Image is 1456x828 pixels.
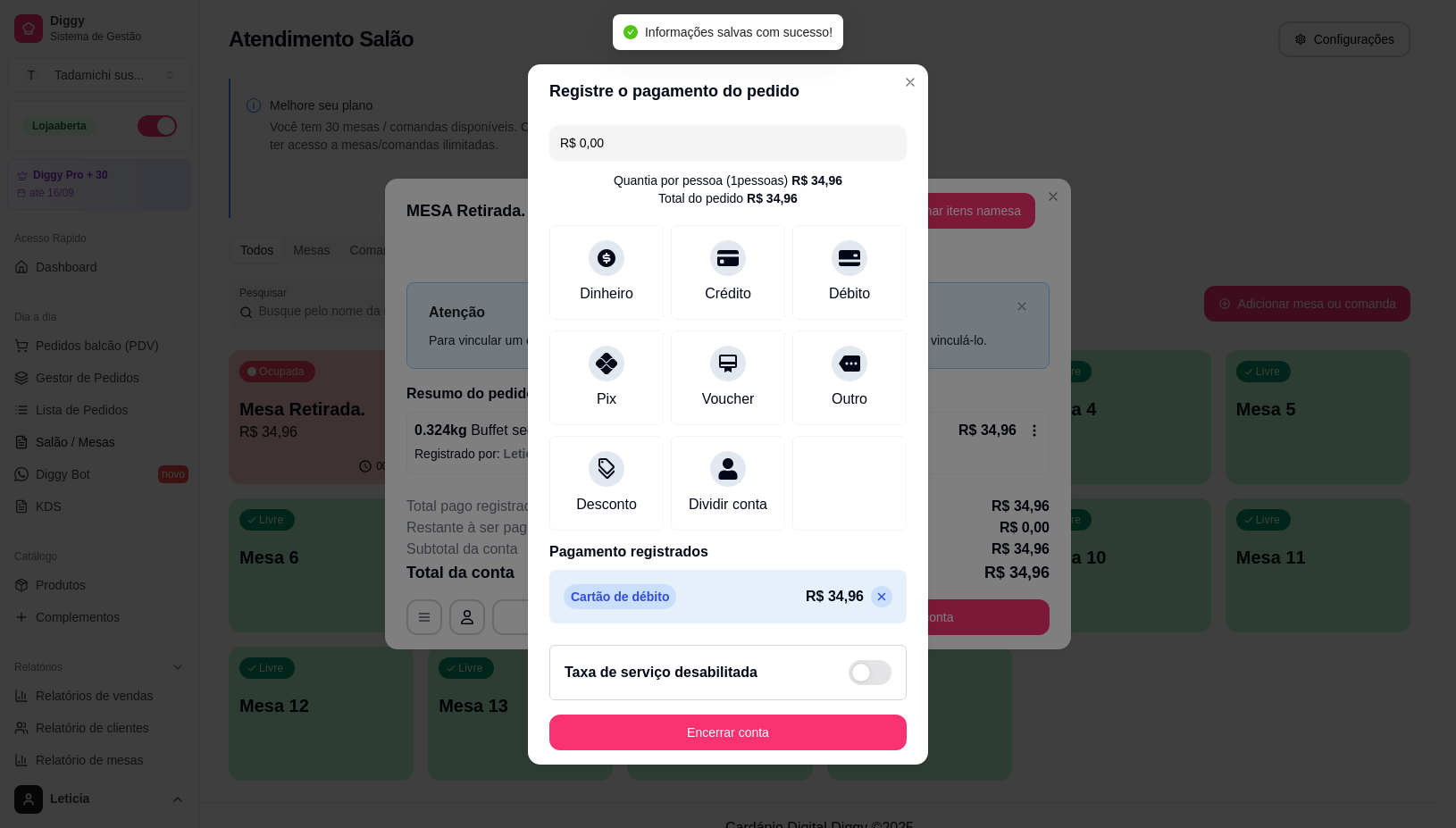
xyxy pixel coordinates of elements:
[896,68,925,96] button: Close
[829,283,870,305] div: Débito
[576,494,637,515] div: Desconto
[614,171,842,189] div: Quantia por pessoa ( 1 pessoas)
[549,715,907,750] button: Encerrar conta
[580,283,633,305] div: Dinheiro
[645,25,833,39] span: Informações salvas com sucesso!
[747,189,798,207] div: R$ 34,96
[565,662,757,683] h2: Taxa de serviço desabilitada
[791,171,842,189] div: R$ 34,96
[549,541,907,563] p: Pagamento registrados
[705,283,751,305] div: Crédito
[702,389,755,410] div: Voucher
[658,189,798,207] div: Total do pedido
[689,494,767,515] div: Dividir conta
[806,586,864,607] p: R$ 34,96
[528,64,928,118] header: Registre o pagamento do pedido
[832,389,867,410] div: Outro
[564,584,676,609] p: Cartão de débito
[560,125,896,161] input: Ex.: hambúrguer de cordeiro
[623,25,638,39] span: check-circle
[597,389,616,410] div: Pix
